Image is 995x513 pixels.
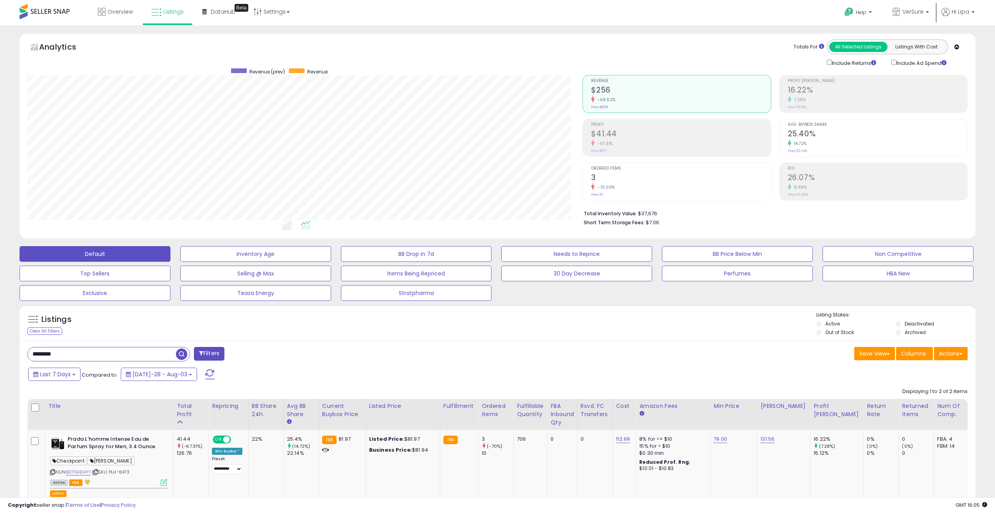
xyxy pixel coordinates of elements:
[212,456,242,474] div: Preset:
[581,436,607,443] div: 0
[369,446,412,454] b: Business Price:
[287,418,292,425] small: Avg BB Share.
[788,86,967,96] h2: 16.22%
[584,208,962,218] li: $37,676
[212,448,242,455] div: Win BuyBox *
[67,501,100,509] a: Terms of Use
[581,402,610,418] div: Rsvd. FC Transfers
[905,320,934,327] label: Deactivated
[41,314,72,325] h5: Listings
[886,58,959,67] div: Include Ad Spend
[794,43,824,51] div: Totals For
[639,443,704,450] div: 15% for > $10
[591,173,771,184] h2: 3
[816,311,975,319] p: Listing States:
[584,219,645,226] b: Short Term Storage Fees:
[177,402,205,418] div: Total Profit
[230,436,242,443] span: OFF
[287,436,319,443] div: 25.4%
[639,402,707,410] div: Amazon Fees
[595,97,616,103] small: -69.52%
[550,436,571,443] div: 0
[101,501,136,509] a: Privacy Policy
[591,129,771,140] h2: $41.44
[341,285,492,301] button: Stratpharma
[50,479,68,486] span: All listings currently available for purchase on Amazon
[838,1,880,25] a: Help
[714,435,727,443] a: 79.00
[902,402,930,418] div: Returned Items
[212,402,245,410] div: Repricing
[591,79,771,83] span: Revenue
[791,184,807,190] small: 8.99%
[180,266,331,281] button: Selling @ Max
[887,42,945,52] button: Listings With Cost
[50,456,87,465] span: Checkpoint
[591,166,771,171] span: Ordered Items
[482,402,510,418] div: Ordered Items
[662,266,813,281] button: Perfumes
[287,450,319,457] div: 22.14%
[760,402,807,410] div: [PERSON_NAME]
[956,501,987,509] span: 2025-08-11 16:05 GMT
[829,42,887,52] button: All Selected Listings
[760,435,774,443] a: 131.56
[68,436,163,452] b: Prada L'homme Intense Eau de Parfum Spray for Men, 3.4 Ounce
[82,479,91,484] i: hazardous material
[639,436,704,443] div: 8% for <= $10
[814,436,863,443] div: 16.22%
[287,402,316,418] div: Avg BB Share
[788,192,809,197] small: Prev: 23.92%
[901,350,926,357] span: Columns
[616,435,630,443] a: 52.99
[341,246,492,262] button: BB Drop in 7d
[28,368,81,381] button: Last 7 Days
[823,246,973,262] button: Non Competitive
[788,148,807,153] small: Prev: 22.14%
[108,8,133,16] span: Overview
[163,8,184,16] span: Listings
[595,184,615,190] small: -70.00%
[788,166,967,171] span: ROI
[39,41,91,54] h5: Analytics
[591,192,603,197] small: Prev: 10
[50,436,66,451] img: 417Drsuw+UL._SL40_.jpg
[443,402,475,410] div: Fulfillment
[788,173,967,184] h2: 26.07%
[180,285,331,301] button: Teaza Energy
[791,97,806,103] small: 7.28%
[20,266,170,281] button: Top Sellers
[50,490,66,497] button: admin
[177,450,208,457] div: 126.76
[844,7,854,17] i: Get Help
[501,266,652,281] button: 30 Day Decrease
[934,347,968,360] button: Actions
[66,469,91,475] a: B071G4D4Y1
[591,86,771,96] h2: $256
[27,327,62,335] div: Clear All Filters
[591,105,608,109] small: Prev: $838
[50,436,167,485] div: ASIN:
[82,371,118,379] span: Compared to:
[584,210,637,217] b: Total Inventory Value:
[639,450,704,457] div: $0.30 min
[88,456,134,465] span: [PERSON_NAME]
[896,347,933,360] button: Columns
[252,402,280,418] div: BB Share 24h.
[121,368,197,381] button: [DATE]-28 - Aug-03
[814,402,860,418] div: Profit [PERSON_NAME]
[249,68,285,75] span: Revenue (prev)
[595,141,613,147] small: -67.31%
[482,436,513,443] div: 3
[20,246,170,262] button: Default
[180,246,331,262] button: Inventory Age
[591,148,607,153] small: Prev: $127
[905,329,926,336] label: Archived
[482,450,513,457] div: 10
[20,285,170,301] button: Exclusive
[902,443,913,449] small: (0%)
[791,141,807,147] small: 14.72%
[8,502,136,509] div: seller snap | |
[937,443,963,450] div: FBM: 14
[252,436,278,443] div: 22%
